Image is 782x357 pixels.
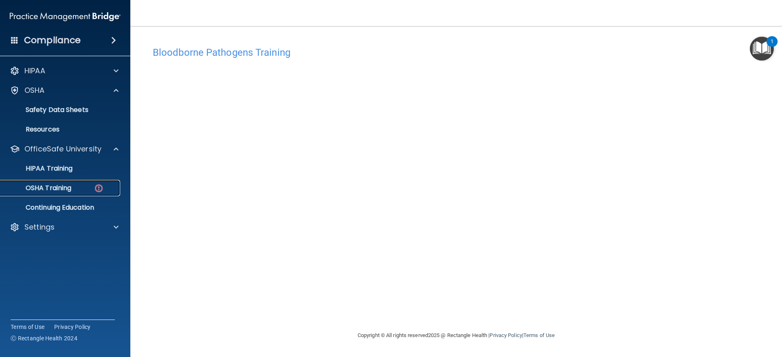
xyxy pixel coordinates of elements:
a: Settings [10,222,119,232]
h4: Compliance [24,35,81,46]
a: HIPAA [10,66,119,76]
a: Privacy Policy [54,323,91,331]
p: Continuing Education [5,204,116,212]
a: Terms of Use [523,332,555,338]
img: danger-circle.6113f641.png [94,183,104,193]
p: Settings [24,222,55,232]
span: Ⓒ Rectangle Health 2024 [11,334,77,342]
div: 1 [771,42,773,52]
button: Open Resource Center, 1 new notification [750,37,774,61]
p: HIPAA [24,66,45,76]
a: OfficeSafe University [10,144,119,154]
a: OSHA [10,85,119,95]
p: OSHA [24,85,45,95]
p: OfficeSafe University [24,144,101,154]
a: Privacy Policy [490,332,522,338]
iframe: bbp [153,62,760,313]
p: HIPAA Training [5,164,72,173]
div: Copyright © All rights reserved 2025 @ Rectangle Health | | [308,322,605,348]
h4: Bloodborne Pathogens Training [153,47,760,58]
img: PMB logo [10,9,121,25]
p: OSHA Training [5,184,71,192]
p: Safety Data Sheets [5,106,116,114]
a: Terms of Use [11,323,44,331]
p: Resources [5,125,116,134]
